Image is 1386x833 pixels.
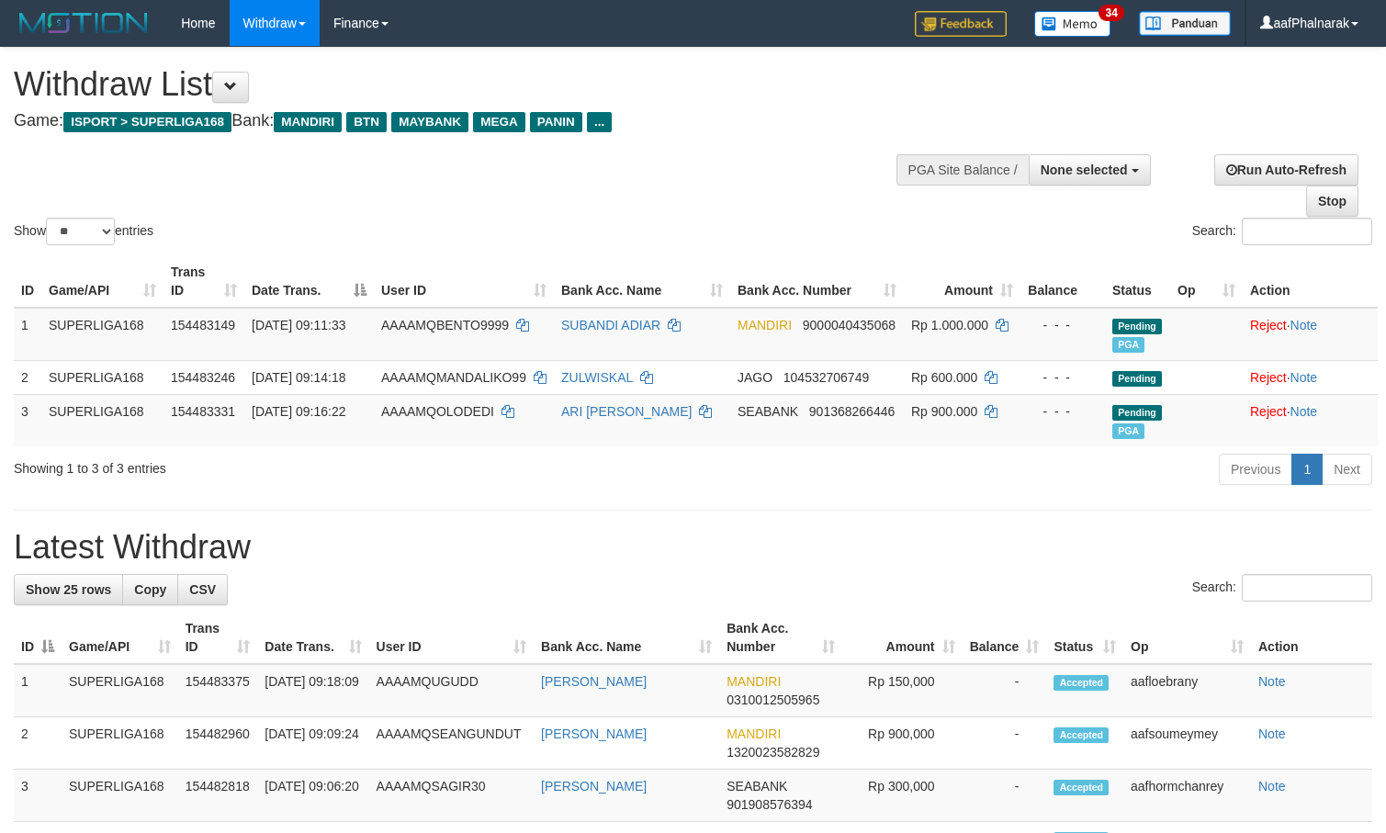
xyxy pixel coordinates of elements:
[1258,674,1286,689] a: Note
[1258,779,1286,794] a: Note
[541,726,647,741] a: [PERSON_NAME]
[1242,574,1372,602] input: Search:
[1123,717,1251,770] td: aafsoumeymey
[134,582,166,597] span: Copy
[122,574,178,605] a: Copy
[1291,454,1323,485] a: 1
[14,360,41,394] td: 2
[189,582,216,597] span: CSV
[1028,316,1098,334] div: - - -
[41,394,163,446] td: SUPERLIGA168
[252,318,345,332] span: [DATE] 09:11:33
[171,318,235,332] span: 154483149
[727,726,781,741] span: MANDIRI
[587,112,612,132] span: ...
[809,404,895,419] span: Copy 901368266446 to clipboard
[727,674,781,689] span: MANDIRI
[381,404,494,419] span: AAAAMQOLODEDI
[473,112,525,132] span: MEGA
[1243,255,1378,308] th: Action
[561,370,633,385] a: ZULWISKAL
[963,664,1047,717] td: -
[14,529,1372,566] h1: Latest Withdraw
[14,218,153,245] label: Show entries
[1243,360,1378,394] td: ·
[62,612,178,664] th: Game/API: activate to sort column ascending
[1028,402,1098,421] div: - - -
[1243,394,1378,446] td: ·
[727,797,812,812] span: Copy 901908576394 to clipboard
[541,674,647,689] a: [PERSON_NAME]
[374,255,554,308] th: User ID: activate to sort column ascending
[177,574,228,605] a: CSV
[252,370,345,385] span: [DATE] 09:14:18
[346,112,387,132] span: BTN
[1112,405,1162,421] span: Pending
[1123,612,1251,664] th: Op: activate to sort column ascending
[1306,186,1358,217] a: Stop
[1219,454,1292,485] a: Previous
[1105,255,1170,308] th: Status
[178,770,258,822] td: 154482818
[257,717,368,770] td: [DATE] 09:09:24
[1046,612,1123,664] th: Status: activate to sort column ascending
[257,770,368,822] td: [DATE] 09:06:20
[1214,154,1358,186] a: Run Auto-Refresh
[963,717,1047,770] td: -
[257,612,368,664] th: Date Trans.: activate to sort column ascending
[1034,11,1111,37] img: Button%20Memo.svg
[911,370,977,385] span: Rp 600.000
[842,770,963,822] td: Rp 300,000
[541,779,647,794] a: [PERSON_NAME]
[274,112,342,132] span: MANDIRI
[163,255,244,308] th: Trans ID: activate to sort column ascending
[534,612,719,664] th: Bank Acc. Name: activate to sort column ascending
[1112,423,1144,439] span: Marked by aafsoycanthlai
[391,112,468,132] span: MAYBANK
[1243,308,1378,361] td: ·
[738,318,792,332] span: MANDIRI
[1251,612,1372,664] th: Action
[1112,371,1162,387] span: Pending
[530,112,582,132] span: PANIN
[1250,318,1287,332] a: Reject
[62,717,178,770] td: SUPERLIGA168
[63,112,231,132] span: ISPORT > SUPERLIGA168
[915,11,1007,37] img: Feedback.jpg
[14,574,123,605] a: Show 25 rows
[842,717,963,770] td: Rp 900,000
[369,664,535,717] td: AAAAMQUGUDD
[842,664,963,717] td: Rp 150,000
[1112,319,1162,334] span: Pending
[46,218,115,245] select: Showentries
[1054,675,1109,691] span: Accepted
[1290,404,1318,419] a: Note
[1123,770,1251,822] td: aafhormchanrey
[1250,370,1287,385] a: Reject
[1029,154,1151,186] button: None selected
[14,112,906,130] h4: Game: Bank:
[1054,780,1109,795] span: Accepted
[1041,163,1128,177] span: None selected
[719,612,841,664] th: Bank Acc. Number: activate to sort column ascending
[1020,255,1105,308] th: Balance
[41,360,163,394] td: SUPERLIGA168
[1139,11,1231,36] img: panduan.png
[727,692,819,707] span: Copy 0310012505965 to clipboard
[62,664,178,717] td: SUPERLIGA168
[369,612,535,664] th: User ID: activate to sort column ascending
[904,255,1020,308] th: Amount: activate to sort column ascending
[62,770,178,822] td: SUPERLIGA168
[896,154,1029,186] div: PGA Site Balance /
[738,404,798,419] span: SEABANK
[911,404,977,419] span: Rp 900.000
[1054,727,1109,743] span: Accepted
[14,66,906,103] h1: Withdraw List
[14,394,41,446] td: 3
[783,370,869,385] span: Copy 104532706749 to clipboard
[1112,337,1144,353] span: Marked by aafsoumeymey
[1170,255,1243,308] th: Op: activate to sort column ascending
[1322,454,1372,485] a: Next
[1192,218,1372,245] label: Search:
[369,770,535,822] td: AAAAMQSAGIR30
